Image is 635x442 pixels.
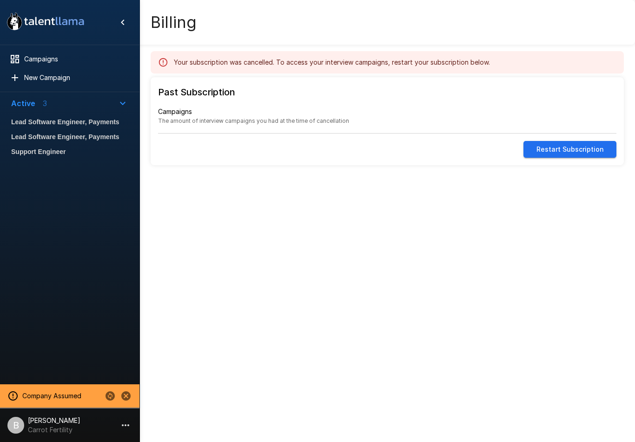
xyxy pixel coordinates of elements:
h4: Billing [151,13,197,32]
div: Your subscription was cancelled. To access your interview campaigns, restart your subscription be... [174,54,490,71]
h6: Past Subscription [158,85,235,100]
span: The amount of interview campaigns you had at the time of cancellation [158,117,349,124]
p: Campaigns [158,107,387,116]
button: Restart Subscription [523,141,616,158]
